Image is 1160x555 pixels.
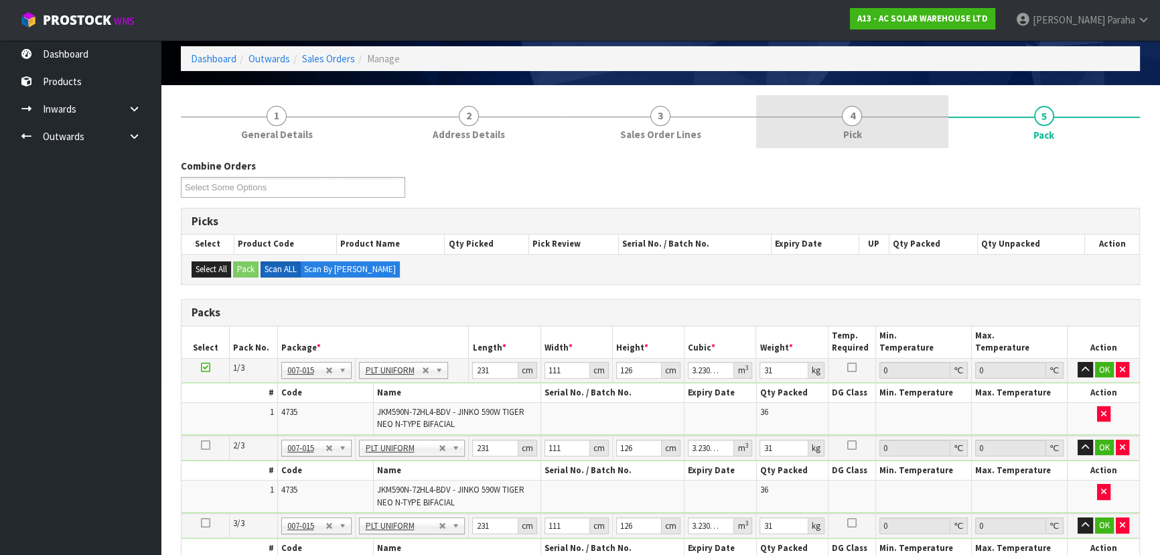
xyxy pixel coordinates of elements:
[270,406,274,418] span: 1
[1068,326,1139,358] th: Action
[181,159,256,173] label: Combine Orders
[843,127,861,141] span: Pick
[1068,383,1139,403] th: Action
[756,326,828,358] th: Weight
[377,406,524,430] span: JKM590N-72HL4-BDV - JINKO 590W TIGER NEO N-TYPE BIFACIAL
[365,518,439,534] span: PLT UNIFORM
[760,484,768,495] span: 36
[828,326,876,358] th: Temp. Required
[191,52,236,65] a: Dashboard
[373,461,540,481] th: Name
[756,383,828,403] th: Qty Packed
[620,127,701,141] span: Sales Order Lines
[114,15,135,27] small: WMS
[1046,440,1064,456] div: ℃
[459,106,479,126] span: 2
[1084,235,1139,253] th: Action
[287,518,326,534] span: 007-015
[43,11,111,29] span: ProStock
[1095,440,1114,456] button: OK
[808,362,824,379] div: kg
[662,362,680,379] div: cm
[842,106,862,126] span: 4
[612,326,684,358] th: Height
[859,235,889,253] th: UP
[433,127,505,141] span: Address Details
[950,362,968,379] div: ℃
[300,261,400,277] label: Scan By [PERSON_NAME]
[1034,106,1054,126] span: 5
[876,461,972,481] th: Min. Temperature
[540,326,612,358] th: Width
[445,235,529,253] th: Qty Picked
[20,11,37,28] img: cube-alt.png
[734,362,752,379] div: m
[192,261,231,277] button: Select All
[590,517,609,534] div: cm
[233,440,244,451] span: 2/3
[876,326,972,358] th: Min. Temperature
[367,52,400,65] span: Manage
[1046,362,1064,379] div: ℃
[267,106,287,126] span: 1
[662,440,680,456] div: cm
[590,362,609,379] div: cm
[745,519,748,528] sup: 3
[684,461,756,481] th: Expiry Date
[469,326,540,358] th: Length
[182,383,277,403] th: #
[1095,362,1114,378] button: OK
[1095,517,1114,534] button: OK
[518,517,537,534] div: cm
[850,8,995,29] a: A13 - AC SOLAR WAREHOUSE LTD
[619,235,772,253] th: Serial No. / Batch No.
[771,235,859,253] th: Expiry Date
[684,383,756,403] th: Expiry Date
[662,517,680,534] div: cm
[281,406,297,418] span: 4735
[182,235,234,253] th: Select
[734,517,752,534] div: m
[950,440,968,456] div: ℃
[248,52,290,65] a: Outwards
[277,383,373,403] th: Code
[978,235,1085,253] th: Qty Unpacked
[828,383,876,403] th: DG Class
[192,306,1129,319] h3: Packs
[540,461,684,481] th: Serial No. / Batch No.
[518,362,537,379] div: cm
[972,326,1068,358] th: Max. Temperature
[972,383,1068,403] th: Max. Temperature
[233,362,244,373] span: 1/3
[857,13,988,24] strong: A13 - AC SOLAR WAREHOUSE LTD
[270,484,274,495] span: 1
[540,383,684,403] th: Serial No. / Batch No.
[1046,517,1064,534] div: ℃
[234,235,336,253] th: Product Code
[377,484,524,507] span: JKM590N-72HL4-BDV - JINKO 590W TIGER NEO N-TYPE BIFACIAL
[1068,461,1139,481] th: Action
[650,106,670,126] span: 3
[760,406,768,418] span: 36
[529,235,619,253] th: Pick Review
[745,363,748,372] sup: 3
[287,440,326,456] span: 007-015
[192,215,1129,228] h3: Picks
[373,383,540,403] th: Name
[684,326,756,358] th: Cubic
[1107,13,1135,26] span: Paraha
[302,52,355,65] a: Sales Orders
[365,440,439,456] span: PLT UNIFORM
[230,326,278,358] th: Pack No.
[241,127,313,141] span: General Details
[745,441,748,450] sup: 3
[281,484,297,495] span: 4735
[1033,13,1105,26] span: [PERSON_NAME]
[590,440,609,456] div: cm
[828,461,876,481] th: DG Class
[277,326,469,358] th: Package
[889,235,977,253] th: Qty Packed
[876,383,972,403] th: Min. Temperature
[337,235,445,253] th: Product Name
[233,517,244,529] span: 3/3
